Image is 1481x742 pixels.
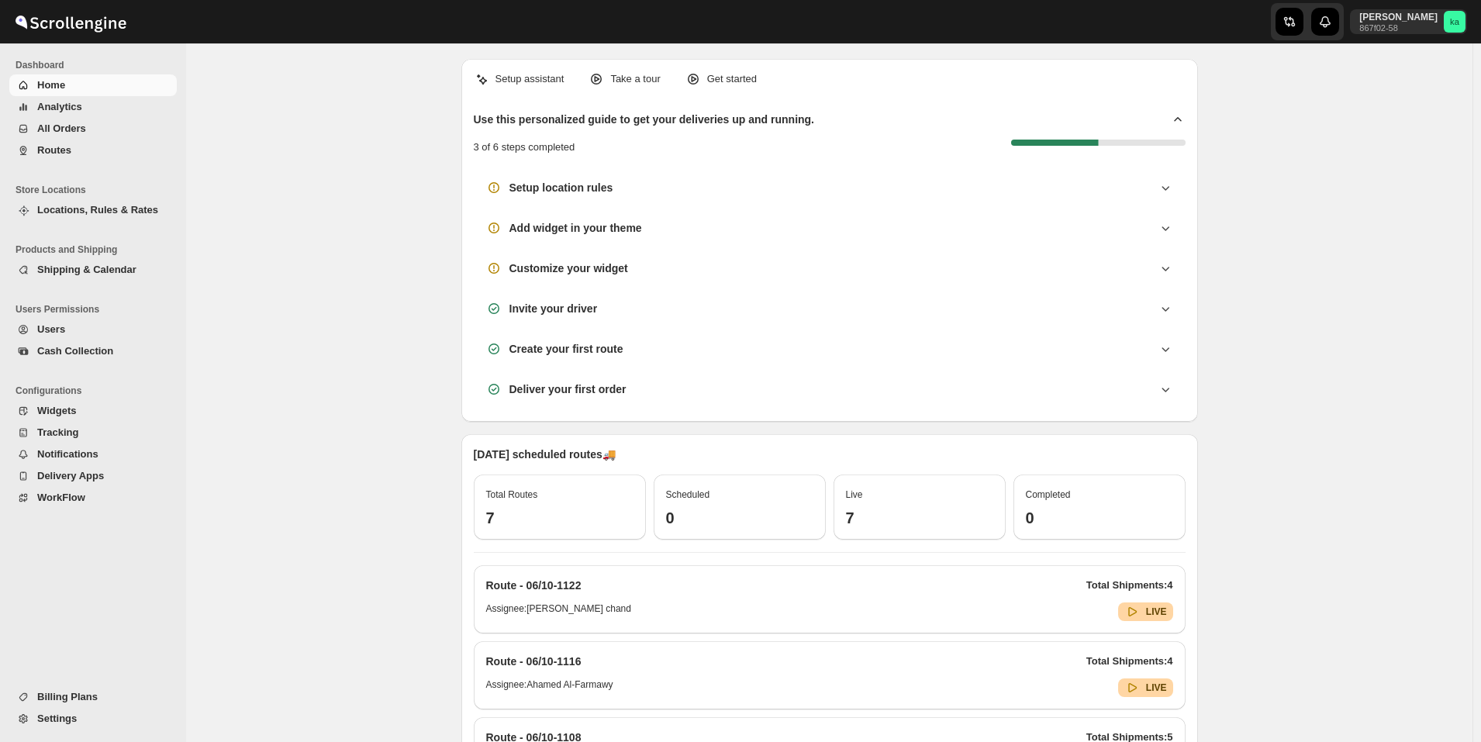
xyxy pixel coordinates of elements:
[509,381,627,397] h3: Deliver your first order
[509,220,642,236] h3: Add widget in your theme
[37,426,78,438] span: Tracking
[37,470,104,481] span: Delivery Apps
[486,578,582,593] h2: Route - 06/10-1122
[16,303,178,316] span: Users Permissions
[37,323,65,335] span: Users
[9,340,177,362] button: Cash Collection
[37,713,77,724] span: Settings
[495,71,564,87] p: Setup assistant
[486,489,538,500] span: Total Routes
[846,489,863,500] span: Live
[9,140,177,161] button: Routes
[37,492,85,503] span: WorkFlow
[1086,654,1173,669] p: Total Shipments: 4
[846,509,993,527] h3: 7
[610,71,660,87] p: Take a tour
[707,71,757,87] p: Get started
[37,448,98,460] span: Notifications
[486,602,631,621] h6: Assignee: [PERSON_NAME] chand
[16,184,178,196] span: Store Locations
[1359,23,1438,33] p: 867f02-58
[37,405,76,416] span: Widgets
[9,199,177,221] button: Locations, Rules & Rates
[1350,9,1467,34] button: User menu
[12,2,129,41] img: ScrollEngine
[9,319,177,340] button: Users
[1026,489,1071,500] span: Completed
[9,96,177,118] button: Analytics
[1450,17,1460,26] text: ka
[9,443,177,465] button: Notifications
[509,341,623,357] h3: Create your first route
[37,264,136,275] span: Shipping & Calendar
[16,385,178,397] span: Configurations
[1444,11,1465,33] span: khaled alrashidi
[9,259,177,281] button: Shipping & Calendar
[486,678,613,697] h6: Assignee: Ahamed Al-Farmawy
[9,422,177,443] button: Tracking
[37,144,71,156] span: Routes
[486,654,582,669] h2: Route - 06/10-1116
[37,691,98,702] span: Billing Plans
[1359,11,1438,23] p: [PERSON_NAME]
[37,123,86,134] span: All Orders
[16,243,178,256] span: Products and Shipping
[37,345,113,357] span: Cash Collection
[9,686,177,708] button: Billing Plans
[486,509,633,527] h3: 7
[37,101,82,112] span: Analytics
[1086,578,1173,593] p: Total Shipments: 4
[1146,682,1167,693] b: LIVE
[37,204,158,216] span: Locations, Rules & Rates
[16,59,178,71] span: Dashboard
[1026,509,1173,527] h3: 0
[9,118,177,140] button: All Orders
[37,79,65,91] span: Home
[9,465,177,487] button: Delivery Apps
[666,509,813,527] h3: 0
[509,301,598,316] h3: Invite your driver
[474,112,815,127] h2: Use this personalized guide to get your deliveries up and running.
[1146,606,1167,617] b: LIVE
[9,74,177,96] button: Home
[9,400,177,422] button: Widgets
[509,261,628,276] h3: Customize your widget
[474,447,1186,462] p: [DATE] scheduled routes 🚚
[9,708,177,730] button: Settings
[509,180,613,195] h3: Setup location rules
[9,487,177,509] button: WorkFlow
[666,489,710,500] span: Scheduled
[474,140,575,155] p: 3 of 6 steps completed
